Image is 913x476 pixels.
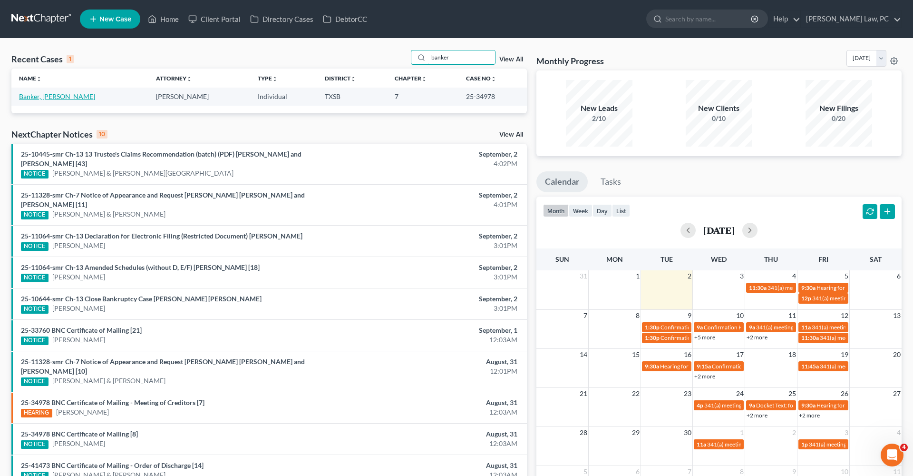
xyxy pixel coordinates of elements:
[21,409,52,417] div: HEARING
[892,388,902,399] span: 27
[712,363,821,370] span: Confirmation Hearing for [PERSON_NAME]
[245,10,318,28] a: Directory Cases
[612,204,630,217] button: list
[186,76,192,82] i: unfold_more
[358,357,517,367] div: August, 31
[358,439,517,448] div: 12:03AM
[21,242,49,251] div: NOTICE
[52,335,105,345] a: [PERSON_NAME]
[358,159,517,169] div: 4:02PM
[711,255,727,263] span: Wed
[801,295,811,302] span: 12p
[579,427,588,438] span: 28
[801,334,819,341] span: 11:30a
[749,284,767,291] span: 11:30a
[358,461,517,470] div: August, 31
[250,88,317,105] td: Individual
[592,204,612,217] button: day
[739,270,745,282] span: 3
[21,398,204,407] a: 25-34978 BNC Certificate of Mailing - Meeting of Creditors [7]
[806,114,872,123] div: 0/20
[801,324,811,331] span: 11a
[11,53,74,65] div: Recent Cases
[579,270,588,282] span: 31
[579,349,588,360] span: 14
[555,255,569,263] span: Sun
[358,241,517,250] div: 3:01PM
[52,209,165,219] a: [PERSON_NAME] & [PERSON_NAME]
[592,171,630,192] a: Tasks
[387,88,458,105] td: 7
[768,10,800,28] a: Help
[458,88,527,105] td: 25-34978
[687,270,692,282] span: 2
[19,92,95,100] a: Banker, [PERSON_NAME]
[686,114,752,123] div: 0/10
[67,55,74,63] div: 1
[844,270,849,282] span: 5
[767,284,859,291] span: 341(a) meeting for [PERSON_NAME]
[645,334,660,341] span: 1:30p
[358,294,517,304] div: September, 2
[665,10,752,28] input: Search by name...
[791,427,797,438] span: 2
[764,255,778,263] span: Thu
[21,150,301,168] a: 25-10445-smr Ch-13 13 Trustee's Claims Recommendation (batch) (PDF) [PERSON_NAME] and [PERSON_NAM...
[258,75,278,82] a: Typeunfold_more
[707,441,799,448] span: 341(a) meeting for [PERSON_NAME]
[21,263,260,271] a: 25-11064-smr Ch-13 Amended Schedules (without D, E/F) [PERSON_NAME] [18]
[21,274,49,282] div: NOTICE
[395,75,427,82] a: Chapterunfold_more
[21,430,138,438] a: 25-34978 BNC Certificate of Mailing [8]
[21,440,49,449] div: NOTICE
[840,388,849,399] span: 26
[697,441,706,448] span: 11a
[735,388,745,399] span: 24
[566,114,632,123] div: 2/10
[635,310,641,321] span: 8
[683,427,692,438] span: 30
[818,255,828,263] span: Fri
[21,191,305,208] a: 25-11328-smr Ch-7 Notice of Appearance and Request [PERSON_NAME] [PERSON_NAME] and [PERSON_NAME] ...
[840,310,849,321] span: 12
[428,50,495,64] input: Search by name...
[806,103,872,114] div: New Filings
[870,255,882,263] span: Sat
[840,349,849,360] span: 19
[583,310,588,321] span: 7
[318,10,372,28] a: DebtorCC
[801,363,819,370] span: 11:45a
[739,427,745,438] span: 1
[694,373,715,380] a: +2 more
[358,398,517,407] div: August, 31
[358,304,517,313] div: 3:01PM
[697,363,711,370] span: 9:15a
[844,427,849,438] span: 3
[704,402,796,409] span: 341(a) meeting for [PERSON_NAME]
[11,129,107,140] div: NextChapter Notices
[491,76,496,82] i: unfold_more
[358,149,517,159] div: September, 2
[97,130,107,139] div: 10
[631,349,641,360] span: 15
[881,444,903,466] iframe: Intercom live chat
[896,427,902,438] span: 4
[358,335,517,345] div: 12:03AM
[801,284,816,291] span: 9:30a
[36,76,42,82] i: unfold_more
[687,310,692,321] span: 9
[21,326,142,334] a: 25-33760 BNC Certificate of Mailing [21]
[358,429,517,439] div: August, 31
[816,402,891,409] span: Hearing for [PERSON_NAME]
[686,103,752,114] div: New Clients
[812,295,904,302] span: 341(a) meeting for [PERSON_NAME]
[543,204,569,217] button: month
[749,324,755,331] span: 9a
[697,324,703,331] span: 9a
[358,272,517,282] div: 3:01PM
[756,402,841,409] span: Docket Text: for [PERSON_NAME]
[358,263,517,272] div: September, 2
[143,10,184,28] a: Home
[801,402,816,409] span: 9:30a
[747,334,767,341] a: +2 more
